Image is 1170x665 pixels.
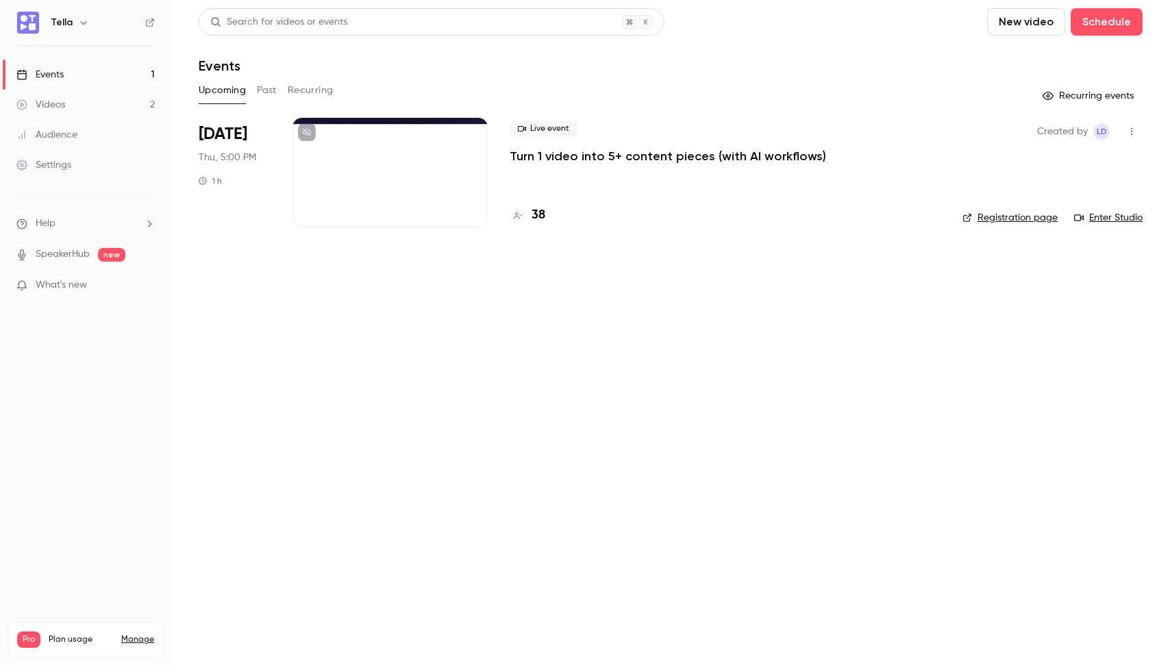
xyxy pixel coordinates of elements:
a: Enter Studio [1074,211,1143,225]
div: Search for videos or events [210,15,347,29]
div: Oct 2 Thu, 5:00 PM (Europe/Lisbon) [199,118,271,227]
a: SpeakerHub [36,247,90,262]
a: Turn 1 video into 5+ content pieces (with AI workflows) [510,148,826,164]
span: Thu, 5:00 PM [199,151,256,164]
div: 1 h [199,175,222,186]
button: Upcoming [199,79,246,101]
div: Audience [16,128,77,142]
button: Recurring events [1036,85,1143,107]
button: Past [257,79,277,101]
h4: 38 [532,206,545,225]
span: Ld [1097,123,1107,140]
button: Schedule [1071,8,1143,36]
span: [DATE] [199,123,247,145]
img: Tella [17,12,39,34]
a: Registration page [962,211,1058,225]
div: Videos [16,98,65,112]
button: Recurring [288,79,334,101]
span: What's new [36,278,87,292]
iframe: Noticeable Trigger [138,279,155,292]
span: Pro [17,631,40,648]
a: 38 [510,206,545,225]
span: Created by [1037,123,1088,140]
li: help-dropdown-opener [16,216,155,231]
button: New video [987,8,1065,36]
span: new [98,248,125,262]
h6: Tella [51,16,73,29]
div: Events [16,68,64,81]
a: Manage [121,634,154,645]
div: Settings [16,158,71,172]
span: Help [36,216,55,231]
span: Plan usage [49,634,113,645]
span: Louise de Sadeleer [1093,123,1110,140]
h1: Events [199,58,240,74]
span: Live event [510,121,577,137]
